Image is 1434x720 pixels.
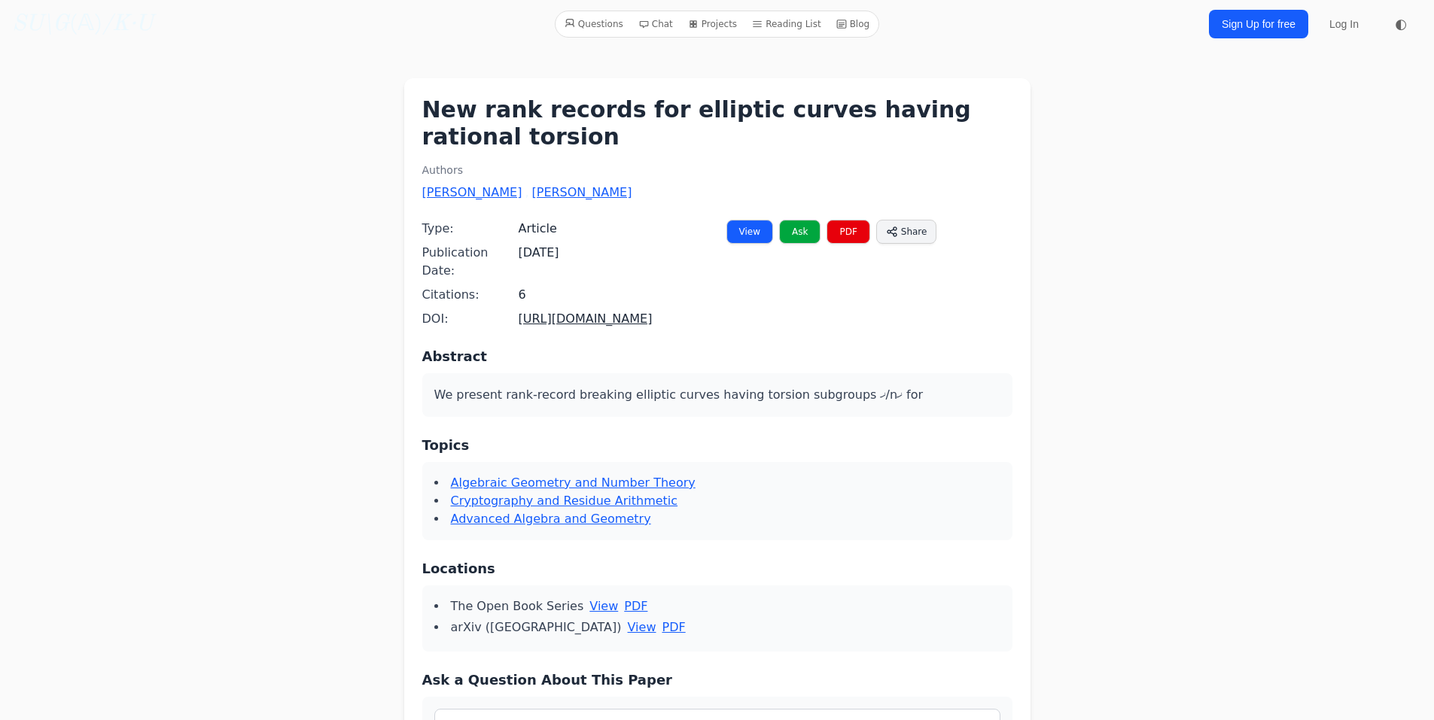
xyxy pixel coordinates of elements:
a: Cryptography and Residue Arithmetic [451,494,678,508]
a: Projects [682,14,743,34]
a: View [589,597,618,615]
a: View [628,618,656,636]
span: [DATE] [519,244,559,262]
h3: Locations [422,558,1012,579]
a: PDF [624,597,647,615]
h1: New rank records for elliptic curves having rational torsion [422,96,1012,150]
button: ◐ [1386,9,1416,39]
h3: Topics [422,435,1012,456]
a: Algebraic Geometry and Number Theory [451,475,696,490]
span: Article [519,220,557,238]
span: Share [901,225,927,238]
a: [PERSON_NAME] [532,184,632,202]
h2: Authors [422,163,1012,178]
a: Questions [559,14,629,34]
div: , [422,184,1012,202]
a: SU\G(𝔸)/K·U [12,11,153,38]
a: Reading List [746,14,827,34]
span: DOI: [422,310,519,328]
li: The Open Book Series [434,597,1000,615]
a: Ask [779,220,821,244]
a: Sign Up for free [1209,10,1308,38]
span: Citations: [422,286,519,304]
a: PDF [662,618,685,636]
h3: Ask a Question About This Paper [422,670,1012,691]
span: Type: [422,220,519,238]
a: View [726,220,773,244]
span: Publication Date: [422,244,519,280]
i: SU\G [12,13,69,35]
a: Advanced Algebra and Geometry [451,512,651,526]
a: Log In [1320,11,1368,38]
a: [URL][DOMAIN_NAME] [519,311,653,326]
a: Blog [830,14,876,34]
h3: Abstract [422,346,1012,367]
p: We present rank-record breaking elliptic curves having torsion subgroups ‫ޚ‪/n‬ޚ‬ for [434,385,1000,405]
span: 6 [519,286,526,304]
span: ◐ [1395,17,1407,31]
a: Chat [632,14,679,34]
li: arXiv ([GEOGRAPHIC_DATA]) [434,618,1000,636]
i: /K·U [102,13,153,35]
a: [PERSON_NAME] [422,184,522,202]
a: PDF [827,220,869,244]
